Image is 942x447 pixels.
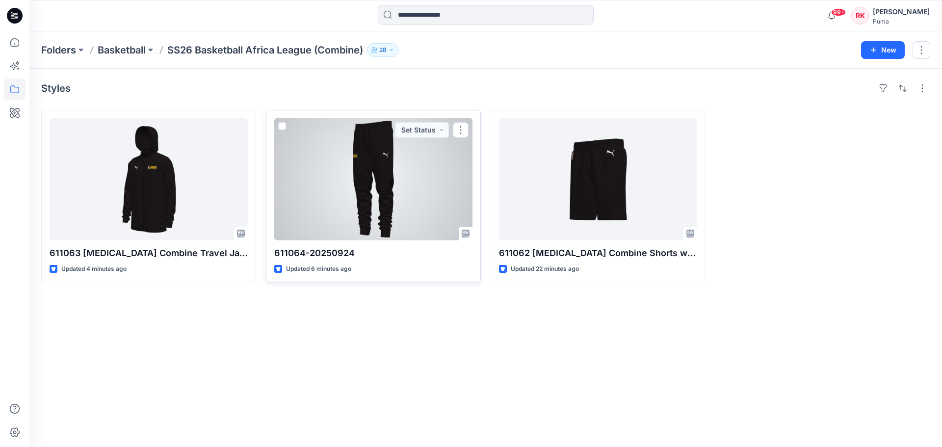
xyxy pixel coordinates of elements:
[274,118,472,240] a: 611064-20250924
[41,82,71,94] h4: Styles
[379,45,387,55] p: 28
[851,7,869,25] div: RK
[50,118,248,240] a: 611063 BAL Combine Travel Jacket
[831,8,846,16] span: 99+
[873,18,930,25] div: Puma
[41,43,76,57] a: Folders
[61,264,127,274] p: Updated 4 minutes ago
[499,118,697,240] a: 611062 BAL Combine Shorts w/ Pockets
[286,264,351,274] p: Updated 6 minutes ago
[861,41,905,59] button: New
[50,246,248,260] p: 611063 [MEDICAL_DATA] Combine Travel Jacket
[873,6,930,18] div: [PERSON_NAME]
[499,246,697,260] p: 611062 [MEDICAL_DATA] Combine Shorts w/ Pockets
[511,264,579,274] p: Updated 22 minutes ago
[367,43,399,57] button: 28
[98,43,146,57] a: Basketball
[274,246,472,260] p: 611064-20250924
[167,43,363,57] p: SS26 Basketball Africa League (Combine)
